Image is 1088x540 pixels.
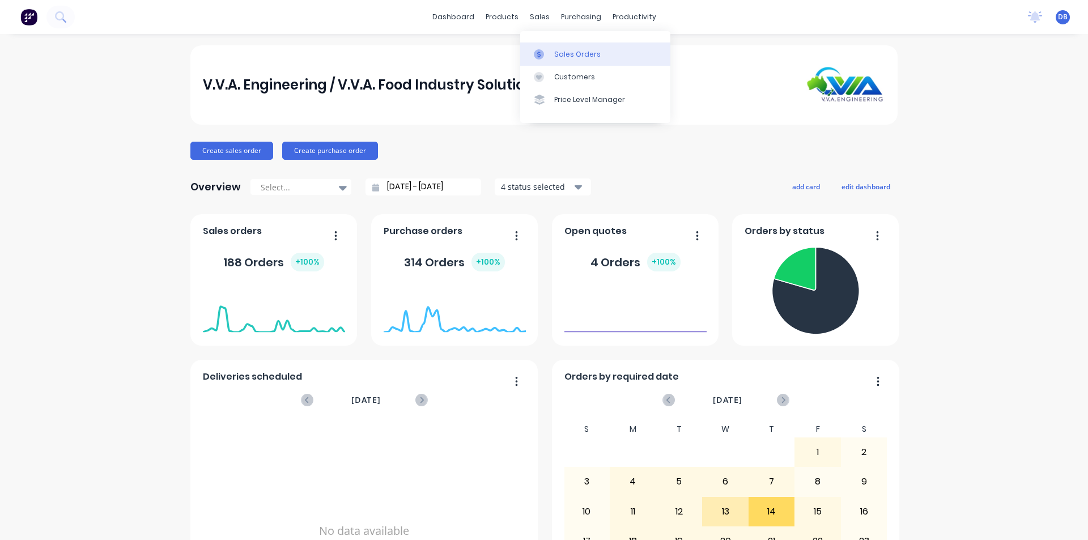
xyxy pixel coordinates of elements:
div: 2 [841,438,887,466]
div: 1 [795,438,840,466]
div: S [841,421,887,437]
span: Open quotes [564,224,627,238]
div: 8 [795,467,840,496]
div: S [564,421,610,437]
div: productivity [607,8,662,25]
div: sales [524,8,555,25]
div: Overview [190,176,241,198]
div: + 100 % [471,253,505,271]
button: 4 status selected [495,178,591,195]
div: 14 [749,498,794,526]
button: Create purchase order [282,142,378,160]
div: 188 Orders [223,253,324,271]
span: [DATE] [713,394,742,406]
div: 7 [749,467,794,496]
div: 6 [703,467,748,496]
div: T [656,421,703,437]
span: Orders by status [745,224,824,238]
div: + 100 % [647,253,681,271]
div: M [610,421,656,437]
div: Customers [554,72,595,82]
a: dashboard [427,8,480,25]
div: 15 [795,498,840,526]
button: add card [785,179,827,194]
div: V.V.A. Engineering / V.V.A. Food Industry Solutions [203,74,541,96]
span: [DATE] [351,394,381,406]
button: Create sales order [190,142,273,160]
div: 5 [657,467,702,496]
div: T [749,421,795,437]
div: 13 [703,498,748,526]
div: 11 [610,498,656,526]
span: DB [1058,12,1068,22]
div: 3 [564,467,610,496]
div: 12 [657,498,702,526]
a: Price Level Manager [520,88,670,111]
span: Purchase orders [384,224,462,238]
div: Price Level Manager [554,95,625,105]
button: edit dashboard [834,179,898,194]
a: Sales Orders [520,42,670,65]
div: purchasing [555,8,607,25]
div: 16 [841,498,887,526]
div: + 100 % [291,253,324,271]
div: Sales Orders [554,49,601,59]
div: 4 Orders [590,253,681,271]
img: V.V.A. Engineering / V.V.A. Food Industry Solutions [806,67,885,103]
a: Customers [520,66,670,88]
div: 314 Orders [404,253,505,271]
div: F [794,421,841,437]
div: 4 [610,467,656,496]
div: 4 status selected [501,181,572,193]
div: 10 [564,498,610,526]
div: products [480,8,524,25]
img: Factory [20,8,37,25]
div: W [702,421,749,437]
span: Sales orders [203,224,262,238]
div: 9 [841,467,887,496]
